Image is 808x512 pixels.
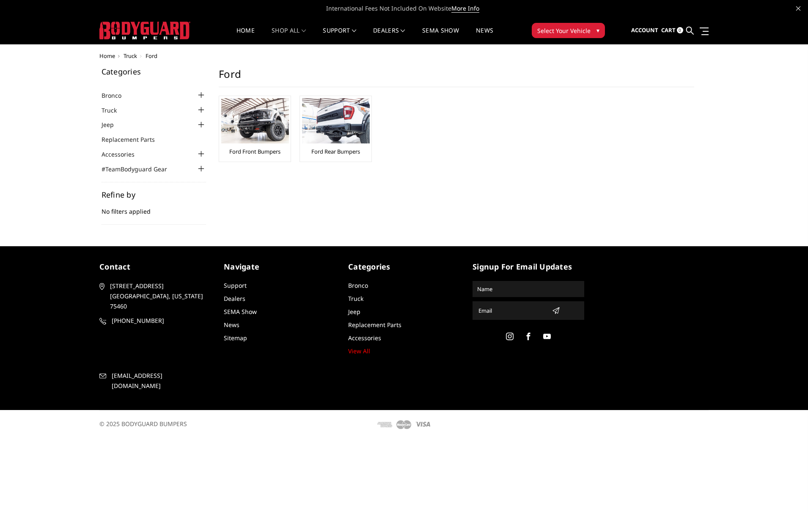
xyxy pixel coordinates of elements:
[422,28,459,44] a: SEMA Show
[219,68,694,87] h1: Ford
[476,28,493,44] a: News
[661,26,676,34] span: Cart
[236,28,255,44] a: Home
[323,28,356,44] a: Support
[373,28,405,44] a: Dealers
[348,295,363,303] a: Truck
[102,191,206,198] h5: Refine by
[348,334,381,342] a: Accessories
[475,304,549,317] input: Email
[631,19,658,42] a: Account
[102,135,165,144] a: Replacement Parts
[124,52,137,60] a: Truck
[224,261,335,273] h5: Navigate
[99,420,187,428] span: © 2025 BODYGUARD BUMPERS
[112,316,210,366] span: [PHONE_NUMBER]
[348,308,360,316] a: Jeep
[224,295,245,303] a: Dealers
[451,4,479,13] a: More Info
[348,347,370,355] a: View All
[677,27,683,33] span: 0
[102,165,178,173] a: #TeamBodyguard Gear
[110,281,208,311] span: [STREET_ADDRESS] [GEOGRAPHIC_DATA], [US_STATE] 75460
[224,281,247,289] a: Support
[99,316,211,366] a: [PHONE_NUMBER]
[102,191,206,225] div: No filters applied
[112,371,210,391] span: [EMAIL_ADDRESS][DOMAIN_NAME]
[661,19,683,42] a: Cart 0
[146,52,157,60] span: Ford
[631,26,658,34] span: Account
[596,26,599,35] span: ▾
[102,120,124,129] a: Jeep
[229,148,280,155] a: Ford Front Bumpers
[272,28,306,44] a: shop all
[473,261,584,273] h5: signup for email updates
[99,371,211,391] a: [EMAIL_ADDRESS][DOMAIN_NAME]
[224,321,239,329] a: News
[99,22,190,39] img: BODYGUARD BUMPERS
[224,334,247,342] a: Sitemap
[537,26,591,35] span: Select Your Vehicle
[102,106,127,115] a: Truck
[224,308,257,316] a: SEMA Show
[532,23,605,38] button: Select Your Vehicle
[99,52,115,60] a: Home
[348,261,460,273] h5: Categories
[99,261,211,273] h5: contact
[102,91,132,100] a: Bronco
[311,148,360,155] a: Ford Rear Bumpers
[102,68,206,75] h5: Categories
[348,321,401,329] a: Replacement Parts
[474,282,583,296] input: Name
[348,281,368,289] a: Bronco
[102,150,145,159] a: Accessories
